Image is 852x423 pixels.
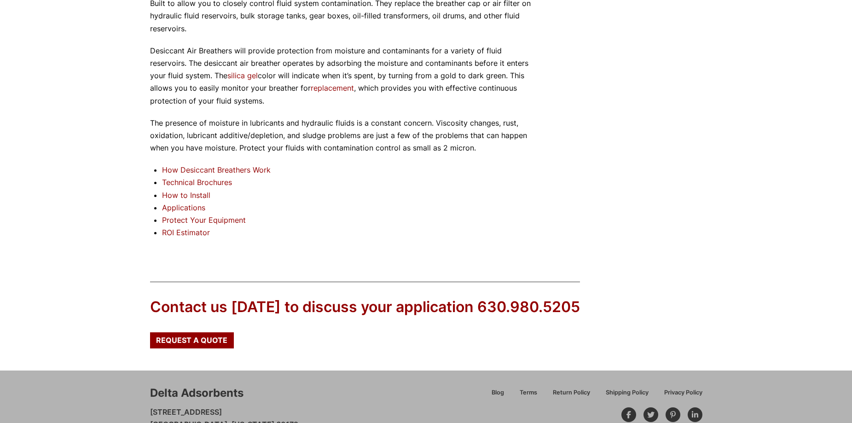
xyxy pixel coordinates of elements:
span: Terms [520,390,537,396]
a: Applications [162,203,205,212]
div: Delta Adsorbents [150,385,243,401]
span: Privacy Policy [664,390,702,396]
a: silica gel [227,71,258,80]
p: The presence of moisture in lubricants and hydraulic fluids is a constant concern. Viscosity chan... [150,117,534,155]
a: Shipping Policy [598,388,656,404]
a: Request a Quote [150,332,234,348]
div: Contact us [DATE] to discuss your application 630.980.5205 [150,297,580,318]
a: Protect Your Equipment [162,215,246,225]
span: Return Policy [553,390,590,396]
a: How Desiccant Breathers Work [162,165,271,174]
span: Request a Quote [156,336,227,344]
a: How to Install [162,191,210,200]
a: Blog [484,388,512,404]
a: Privacy Policy [656,388,702,404]
a: Terms [512,388,545,404]
p: Desiccant Air Breathers will provide protection from moisture and contaminants for a variety of f... [150,45,534,107]
span: Blog [492,390,504,396]
a: Return Policy [545,388,598,404]
span: Shipping Policy [606,390,649,396]
a: ROI Estimator [162,228,210,237]
a: replacement [311,83,354,93]
a: Technical Brochures [162,178,232,187]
